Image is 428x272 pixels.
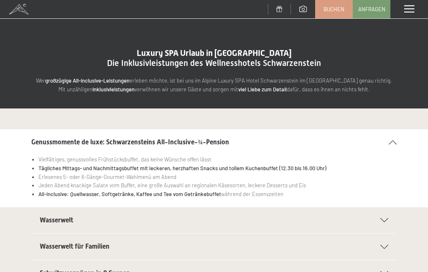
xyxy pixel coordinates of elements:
strong: Inklusivleistungen [92,86,135,93]
strong: großzügige All-inclusive-Leistungen [45,77,130,84]
a: Anfragen [353,0,390,18]
li: Jeden Abend knackige Salate vom Buffet, eine große Auswahl an regionalen Käsesorten, leckere Dess... [38,181,397,190]
li: Erlesenes 5- oder 6-Gänge-Gourmet-Wahlmenü am Abend [38,173,397,181]
span: Genussmomente de luxe: Schwarzensteins All-Inclusive-¾-Pension [31,138,229,146]
a: Buchen [316,0,352,18]
span: Wasserwelt für Familien [40,242,110,250]
strong: All-inclusive: Quellwasser, Softgetränke, Kaffee und Tee vom Getränkebuffet [38,191,221,197]
span: Wasserwelt [40,216,73,224]
span: Die Inklusivleistungen des Wellnesshotels Schwarzenstein [107,58,321,68]
span: Buchen [324,5,344,13]
strong: Tägliches Mittags- und Nachmittagsbuffet mit leckeren, herzhaften Snacks und tollem Kuchenbuffet ... [38,165,326,171]
strong: viel Liebe zum Detail [238,86,287,93]
span: Luxury SPA Urlaub in [GEOGRAPHIC_DATA] [137,48,292,58]
li: während der Essenszeiten [38,190,397,199]
li: Vielfältiges, genussvolles Frühstücksbuffet, das keine Wünsche offen lässt [38,155,397,164]
span: Anfragen [358,5,385,13]
p: Wer erleben möchte, ist bei uns im Alpine Luxury SPA Hotel Schwarzenstein im [GEOGRAPHIC_DATA] ge... [33,76,395,94]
